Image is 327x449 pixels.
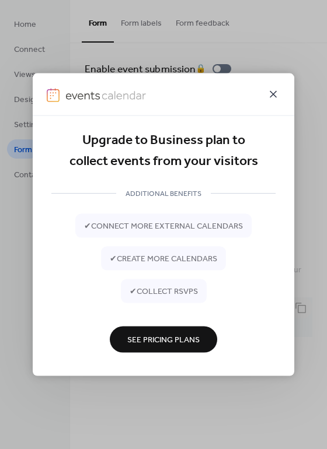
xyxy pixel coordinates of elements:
[84,220,243,233] span: ✔ connect more external calendars
[127,334,200,346] span: See Pricing Plans
[116,188,211,200] span: ADDITIONAL BENEFITS
[110,326,217,352] button: See Pricing Plans
[110,253,217,265] span: ✔ create more calendars
[65,88,146,102] img: logo-type
[130,286,198,298] span: ✔ collect RSVPs
[47,88,60,102] img: logo-icon
[51,130,276,173] div: Upgrade to Business plan to collect events from your visitors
